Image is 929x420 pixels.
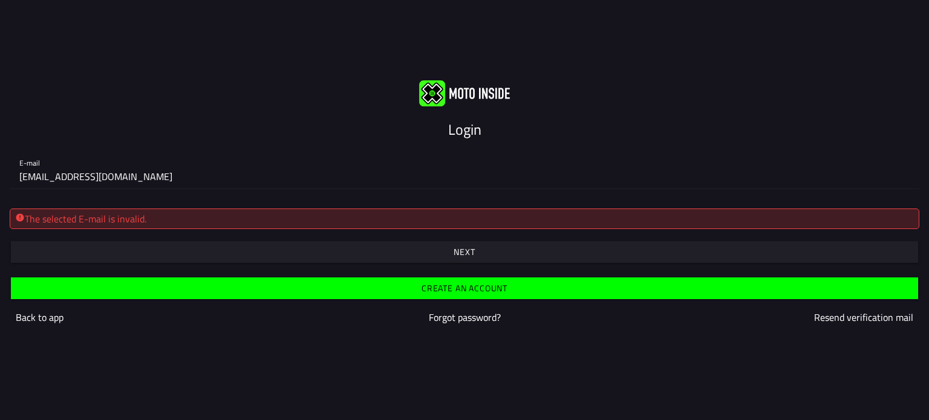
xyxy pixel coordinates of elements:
[814,310,913,325] a: Resend verification mail
[448,118,481,140] ion-text: Login
[11,277,918,299] ion-button: Create an account
[16,310,64,325] a: Back to app
[429,310,501,325] a: Forgot password?
[19,164,910,189] input: E-mail
[15,212,914,226] div: The selected E-mail is invalid.
[15,213,25,222] ion-icon: alert
[454,248,475,256] ion-text: Next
